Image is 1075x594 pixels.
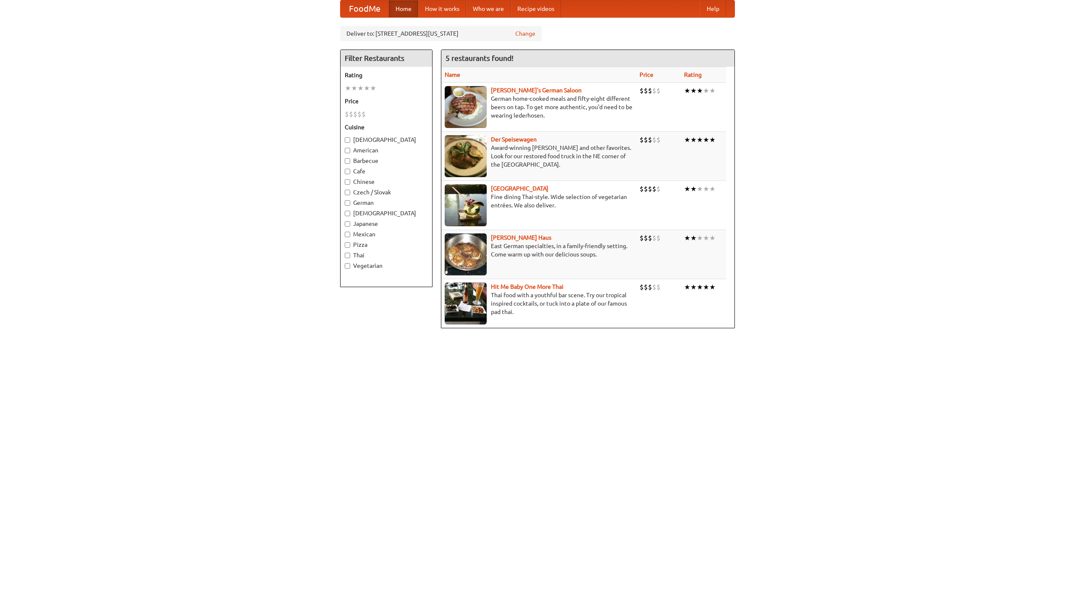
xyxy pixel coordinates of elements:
a: [PERSON_NAME]'s German Saloon [491,87,582,94]
li: ★ [690,283,697,292]
label: Cafe [345,167,428,175]
input: Japanese [345,221,350,227]
p: East German specialties, in a family-friendly setting. Come warm up with our delicious soups. [445,242,633,259]
li: ★ [703,184,709,194]
input: Vegetarian [345,263,350,269]
h4: Filter Restaurants [341,50,432,67]
p: German home-cooked meals and fifty-eight different beers on tap. To get more authentic, you'd nee... [445,94,633,120]
label: Mexican [345,230,428,238]
label: [DEMOGRAPHIC_DATA] [345,136,428,144]
li: ★ [690,184,697,194]
img: kohlhaus.jpg [445,233,487,275]
a: Home [389,0,418,17]
li: ★ [703,86,709,95]
ng-pluralize: 5 restaurants found! [446,54,514,62]
li: ★ [357,84,364,93]
li: ★ [690,86,697,95]
input: American [345,148,350,153]
li: $ [648,233,652,243]
li: ★ [684,233,690,243]
input: Barbecue [345,158,350,164]
li: ★ [684,184,690,194]
div: Deliver to: [STREET_ADDRESS][US_STATE] [340,26,542,41]
li: ★ [690,233,697,243]
li: $ [656,86,661,95]
li: ★ [684,86,690,95]
li: $ [644,283,648,292]
b: Der Speisewagen [491,136,537,143]
label: German [345,199,428,207]
li: $ [656,233,661,243]
li: ★ [684,135,690,144]
li: $ [656,135,661,144]
input: [DEMOGRAPHIC_DATA] [345,137,350,143]
input: Chinese [345,179,350,185]
li: ★ [709,283,716,292]
p: Award-winning [PERSON_NAME] and other favorites. Look for our restored food truck in the NE corne... [445,144,633,169]
li: $ [644,233,648,243]
li: ★ [697,283,703,292]
li: $ [652,86,656,95]
li: ★ [703,233,709,243]
label: American [345,146,428,154]
li: $ [644,86,648,95]
input: German [345,200,350,206]
a: Hit Me Baby One More Thai [491,283,564,290]
input: Mexican [345,232,350,237]
a: Rating [684,71,702,78]
img: babythai.jpg [445,283,487,324]
li: ★ [370,84,376,93]
li: ★ [345,84,351,93]
li: ★ [697,135,703,144]
li: ★ [709,184,716,194]
li: $ [357,110,362,119]
p: Fine dining Thai-style. Wide selection of vegetarian entrées. We also deliver. [445,193,633,209]
li: ★ [703,283,709,292]
label: Barbecue [345,157,428,165]
li: $ [640,184,644,194]
label: Czech / Slovak [345,188,428,196]
a: Who we are [466,0,511,17]
li: $ [652,135,656,144]
li: $ [656,184,661,194]
h5: Cuisine [345,123,428,131]
label: Pizza [345,241,428,249]
a: FoodMe [341,0,389,17]
a: Price [640,71,653,78]
a: Change [515,29,535,38]
h5: Rating [345,71,428,79]
input: Pizza [345,242,350,248]
li: ★ [684,283,690,292]
li: $ [644,135,648,144]
li: $ [648,184,652,194]
h5: Price [345,97,428,105]
a: Name [445,71,460,78]
li: ★ [697,86,703,95]
li: $ [345,110,349,119]
li: $ [644,184,648,194]
input: Cafe [345,169,350,174]
li: $ [362,110,366,119]
li: $ [652,233,656,243]
a: [GEOGRAPHIC_DATA] [491,185,548,192]
li: ★ [697,233,703,243]
li: $ [652,184,656,194]
input: [DEMOGRAPHIC_DATA] [345,211,350,216]
label: Japanese [345,220,428,228]
li: ★ [709,233,716,243]
label: [DEMOGRAPHIC_DATA] [345,209,428,217]
li: $ [648,135,652,144]
li: $ [640,86,644,95]
img: speisewagen.jpg [445,135,487,177]
li: $ [349,110,353,119]
input: Thai [345,253,350,258]
li: $ [640,233,644,243]
b: [PERSON_NAME] Haus [491,234,551,241]
li: ★ [364,84,370,93]
a: How it works [418,0,466,17]
label: Thai [345,251,428,259]
li: $ [648,86,652,95]
label: Chinese [345,178,428,186]
li: ★ [709,135,716,144]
